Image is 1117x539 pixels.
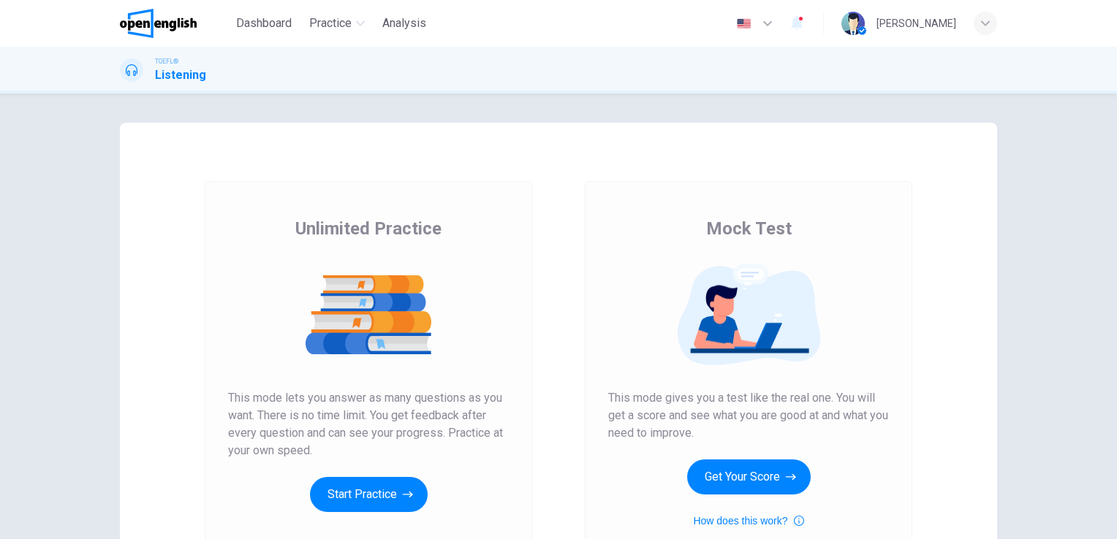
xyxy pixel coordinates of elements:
img: en [735,18,753,29]
button: How does this work? [693,512,803,530]
span: Unlimited Practice [295,217,442,240]
button: Get Your Score [687,459,811,494]
span: Analysis [382,15,426,32]
span: Mock Test [706,217,792,240]
button: Dashboard [230,10,298,37]
a: OpenEnglish logo [120,9,230,38]
img: Profile picture [841,12,865,35]
img: OpenEnglish logo [120,9,197,38]
span: Dashboard [236,15,292,32]
button: Analysis [376,10,432,37]
div: [PERSON_NAME] [876,15,956,32]
span: This mode gives you a test like the real one. You will get a score and see what you are good at a... [608,389,889,442]
span: This mode lets you answer as many questions as you want. There is no time limit. You get feedback... [228,389,509,459]
span: TOEFL® [155,56,178,66]
h1: Listening [155,66,206,84]
span: Practice [309,15,352,32]
button: Practice [303,10,371,37]
button: Start Practice [310,477,428,512]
